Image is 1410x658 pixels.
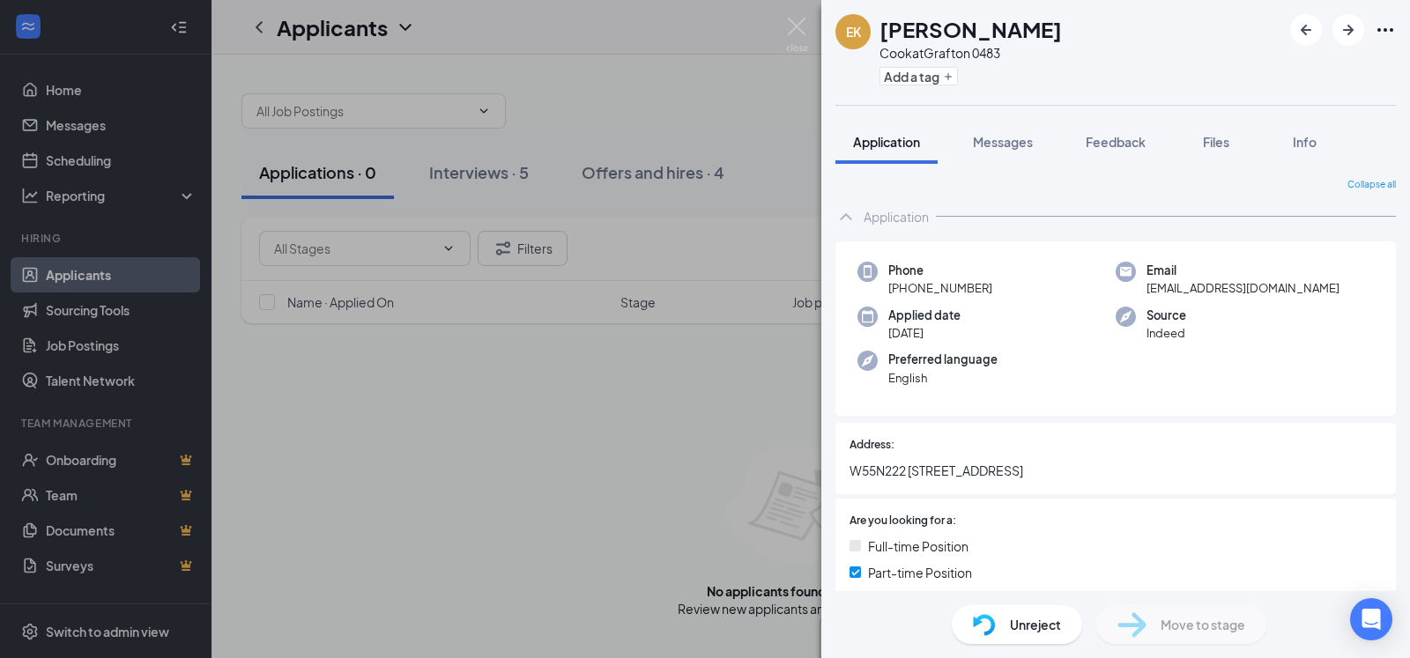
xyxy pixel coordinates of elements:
[835,206,857,227] svg: ChevronUp
[853,134,920,150] span: Application
[868,563,972,582] span: Part-time Position
[1161,615,1245,634] span: Move to stage
[1332,14,1364,46] button: ArrowRight
[850,461,1382,480] span: W55N222 [STREET_ADDRESS]
[879,14,1062,44] h1: [PERSON_NAME]
[846,23,861,41] div: EK
[1290,14,1322,46] button: ArrowLeftNew
[850,437,894,454] span: Address:
[1147,279,1339,297] span: [EMAIL_ADDRESS][DOMAIN_NAME]
[1086,134,1146,150] span: Feedback
[1147,262,1339,279] span: Email
[888,262,992,279] span: Phone
[850,513,956,529] span: Are you looking for a:
[1203,134,1229,150] span: Files
[1147,307,1186,324] span: Source
[888,279,992,297] span: [PHONE_NUMBER]
[1295,19,1317,41] svg: ArrowLeftNew
[1375,19,1396,41] svg: Ellipses
[1350,598,1392,640] div: Open Intercom Messenger
[943,71,954,82] svg: Plus
[888,369,998,387] span: English
[973,134,1033,150] span: Messages
[1347,178,1396,192] span: Collapse all
[888,324,961,342] span: [DATE]
[1147,324,1186,342] span: Indeed
[1338,19,1359,41] svg: ArrowRight
[1010,615,1061,634] span: Unreject
[888,307,961,324] span: Applied date
[879,44,1062,62] div: Cook at Grafton 0483
[888,351,998,368] span: Preferred language
[864,208,929,225] div: Application
[879,67,958,85] button: PlusAdd a tag
[1293,134,1317,150] span: Info
[868,536,968,556] span: Full-time Position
